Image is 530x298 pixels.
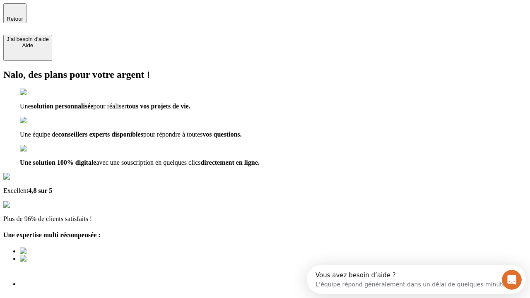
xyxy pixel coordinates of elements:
[202,131,241,138] span: vos questions.
[20,255,96,262] img: Best savings advice award
[96,159,200,166] span: avec une souscription en quelques clics
[143,131,203,138] span: pour répondre à toutes
[127,103,190,110] span: tous vos projets de vie.
[20,103,31,110] span: Une
[9,14,204,22] div: L’équipe répond généralement dans un délai de quelques minutes.
[93,103,126,110] span: pour réaliser
[3,35,52,61] button: J’ai besoin d'aideAide
[7,16,23,22] span: Retour
[3,231,527,239] h4: Une expertise multi récompensée :
[7,36,49,42] div: J’ai besoin d'aide
[28,187,52,194] span: 4,8 sur 5
[307,265,526,294] iframe: Intercom live chat discovery launcher
[502,270,522,290] iframe: Intercom live chat
[58,131,143,138] span: conseillers experts disponibles
[20,131,58,138] span: Une équipe de
[3,69,527,80] h2: Nalo, des plans pour votre argent !
[9,7,204,14] div: Vous avez besoin d’aide ?
[20,89,55,96] img: checkmark
[20,248,96,255] img: Best savings advice award
[7,42,49,48] div: Aide
[20,262,96,270] img: Best savings advice award
[3,215,527,223] p: Plus de 96% de clients satisfaits !
[31,103,94,110] span: solution personnalisée
[3,201,44,209] img: reviews stars
[20,159,96,166] span: Une solution 100% digitale
[20,117,55,124] img: checkmark
[3,3,228,26] div: Ouvrir le Messenger Intercom
[3,173,51,180] img: Google Review
[3,187,28,194] span: Excellent
[3,279,527,294] h1: Votre résultat de simulation est prêt !
[200,159,259,166] span: directement en ligne.
[3,3,26,23] button: Retour
[20,145,55,152] img: checkmark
